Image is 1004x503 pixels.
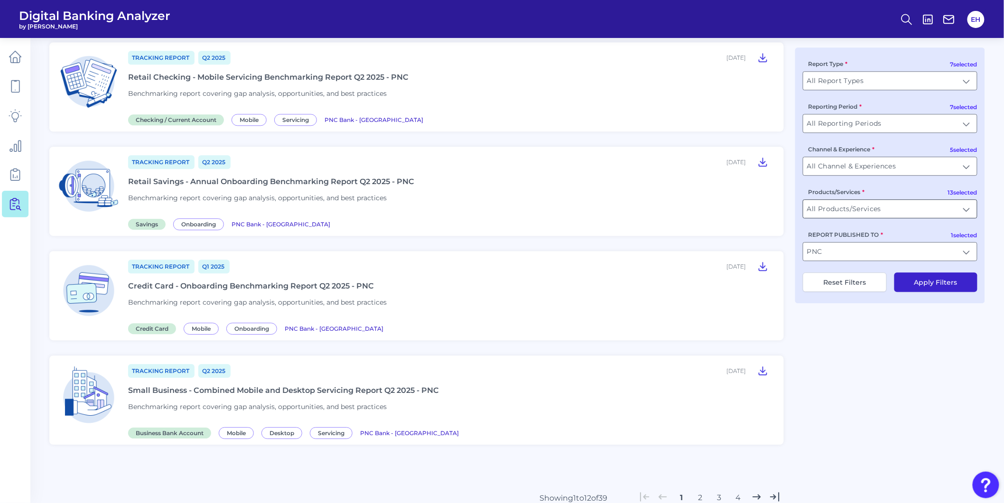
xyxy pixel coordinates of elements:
[360,428,459,437] a: PNC Bank - [GEOGRAPHIC_DATA]
[726,54,746,61] div: [DATE]
[19,9,170,23] span: Digital Banking Analyzer
[128,260,195,273] a: Tracking Report
[967,11,985,28] button: EH
[261,427,302,439] span: Desktop
[285,325,383,332] span: PNC Bank - [GEOGRAPHIC_DATA]
[184,324,223,333] a: Mobile
[128,73,409,82] div: Retail Checking - Mobile Servicing Benchmarking Report Q2 2025 - PNC
[219,428,258,437] a: Mobile
[809,188,865,196] label: Products/Services
[753,50,772,65] button: Retail Checking - Mobile Servicing Benchmarking Report Q2 2025 - PNC
[809,146,875,153] label: Channel & Experience
[803,272,887,292] button: Reset Filters
[173,219,228,228] a: Onboarding
[128,115,228,124] a: Checking / Current Account
[219,427,254,439] span: Mobile
[973,472,999,498] button: Open Resource Center
[809,231,883,238] label: REPORT PUBLISHED TO
[128,219,166,230] span: Savings
[198,51,231,65] a: Q2 2025
[726,263,746,270] div: [DATE]
[753,363,772,378] button: Small Business - Combined Mobile and Desktop Servicing Report Q2 2025 - PNC
[128,177,414,186] div: Retail Savings - Annual Onboarding Benchmarking Report Q2 2025 - PNC
[198,260,230,273] a: Q1 2025
[184,323,219,335] span: Mobile
[128,89,387,98] span: Benchmarking report covering gap analysis, opportunities, and best practices
[539,494,607,503] div: Showing 1 to 12 of 39
[57,363,121,427] img: Business Bank Account
[726,367,746,374] div: [DATE]
[894,272,977,292] button: Apply Filters
[360,429,459,437] span: PNC Bank - [GEOGRAPHIC_DATA]
[310,427,353,439] span: Servicing
[128,364,195,378] a: Tracking Report
[226,323,277,335] span: Onboarding
[232,115,270,124] a: Mobile
[198,364,231,378] a: Q2 2025
[128,402,387,411] span: Benchmarking report covering gap analysis, opportunities, and best practices
[19,23,170,30] span: by [PERSON_NAME]
[325,116,423,123] span: PNC Bank - [GEOGRAPHIC_DATA]
[57,50,121,113] img: Checking / Current Account
[285,324,383,333] a: PNC Bank - [GEOGRAPHIC_DATA]
[128,323,176,334] span: Credit Card
[57,259,121,322] img: Credit Card
[128,114,224,125] span: Checking / Current Account
[128,51,195,65] a: Tracking Report
[128,281,374,290] div: Credit Card - Onboarding Benchmarking Report Q2 2025 - PNC
[261,428,306,437] a: Desktop
[809,103,862,110] label: Reporting Period
[128,324,180,333] a: Credit Card
[753,259,772,274] button: Credit Card - Onboarding Benchmarking Report Q2 2025 - PNC
[274,114,317,126] span: Servicing
[726,158,746,166] div: [DATE]
[128,155,195,169] a: Tracking Report
[274,115,321,124] a: Servicing
[128,428,215,437] a: Business Bank Account
[232,114,267,126] span: Mobile
[128,428,211,438] span: Business Bank Account
[325,115,423,124] a: PNC Bank - [GEOGRAPHIC_DATA]
[809,60,848,67] label: Report Type
[57,154,121,218] img: Savings
[232,219,330,228] a: PNC Bank - [GEOGRAPHIC_DATA]
[310,428,356,437] a: Servicing
[753,154,772,169] button: Retail Savings - Annual Onboarding Benchmarking Report Q2 2025 - PNC
[128,219,169,228] a: Savings
[128,194,387,202] span: Benchmarking report covering gap analysis, opportunities, and best practices
[226,324,281,333] a: Onboarding
[198,155,231,169] a: Q2 2025
[128,386,439,395] div: Small Business - Combined Mobile and Desktop Servicing Report Q2 2025 - PNC
[173,218,224,230] span: Onboarding
[128,298,387,307] span: Benchmarking report covering gap analysis, opportunities, and best practices
[232,221,330,228] span: PNC Bank - [GEOGRAPHIC_DATA]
